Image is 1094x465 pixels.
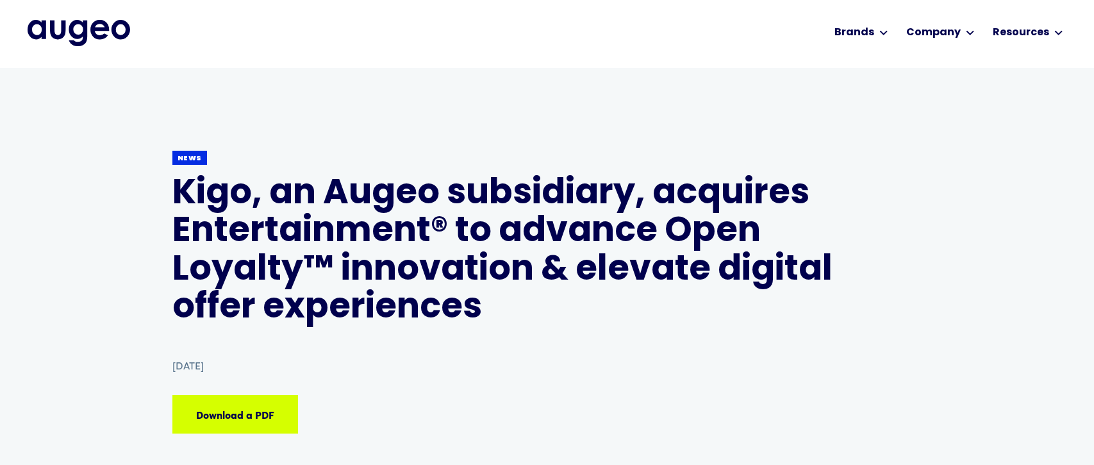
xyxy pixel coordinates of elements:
div: News [178,154,203,164]
a: Download a PDF [172,395,298,434]
div: Resources [993,25,1049,40]
a: home [28,20,130,46]
h1: Kigo, an Augeo subsidiary, acquires Entertainment® to advance Open Loyalty™ innovation & elevate ... [172,176,922,328]
div: Brands [834,25,874,40]
div: Company [906,25,961,40]
img: Augeo's full logo in midnight blue. [28,20,130,46]
div: [DATE] [172,359,204,375]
